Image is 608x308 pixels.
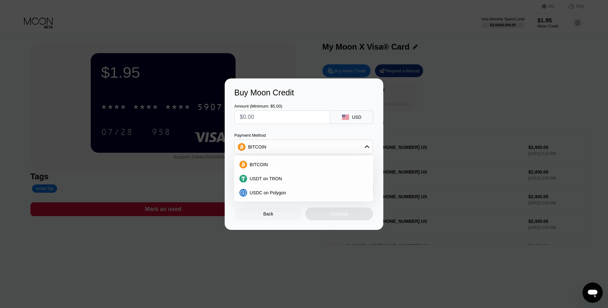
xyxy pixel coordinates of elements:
[236,158,371,171] div: BITCOIN
[582,282,603,303] iframe: Кнопка запуска окна обмена сообщениями
[263,211,273,216] div: Back
[236,172,371,185] div: USDT on TRON
[250,176,282,181] span: USDT on TRON
[234,133,373,138] div: Payment Method
[240,111,325,124] input: $0.00
[234,88,374,97] div: Buy Moon Credit
[250,162,268,167] span: BITCOIN
[352,115,362,120] div: USD
[250,190,286,195] span: USDC on Polygon
[236,186,371,199] div: USDC on Polygon
[234,104,330,109] div: Amount (Minimum: $5.00)
[234,207,302,220] div: Back
[248,144,266,150] div: BITCOIN
[235,141,373,153] div: BITCOIN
